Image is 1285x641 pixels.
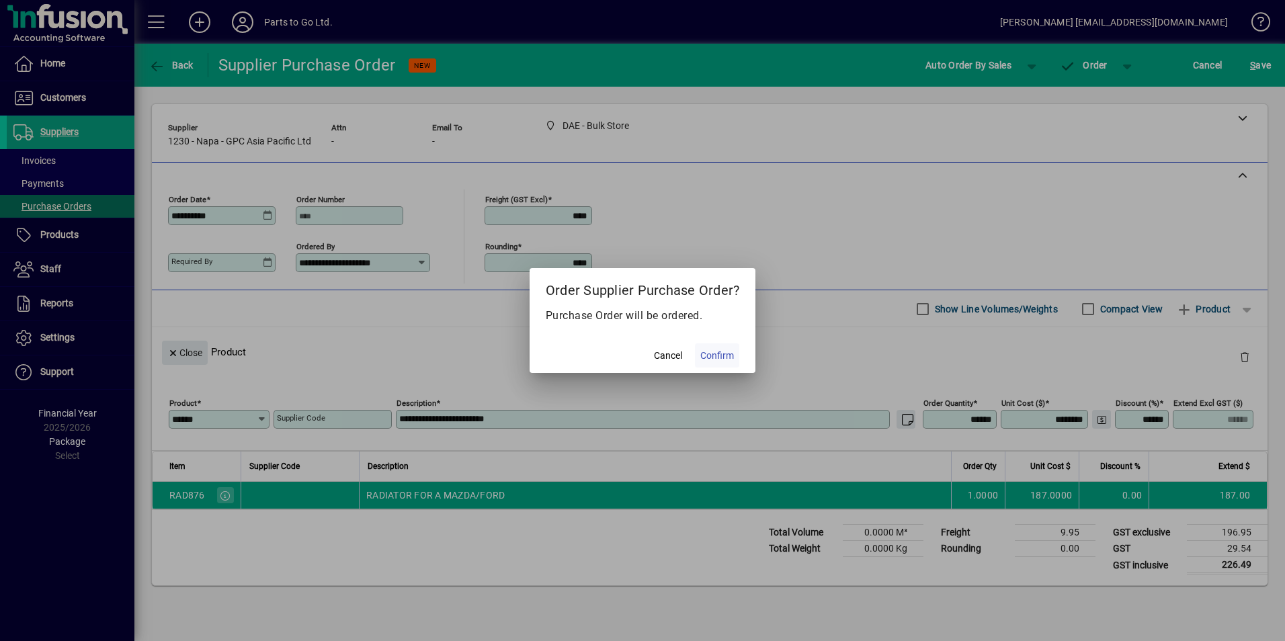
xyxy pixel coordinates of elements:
[700,349,734,363] span: Confirm
[546,308,740,324] p: Purchase Order will be ordered.
[654,349,682,363] span: Cancel
[695,343,739,368] button: Confirm
[530,268,756,307] h2: Order Supplier Purchase Order?
[647,343,690,368] button: Cancel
